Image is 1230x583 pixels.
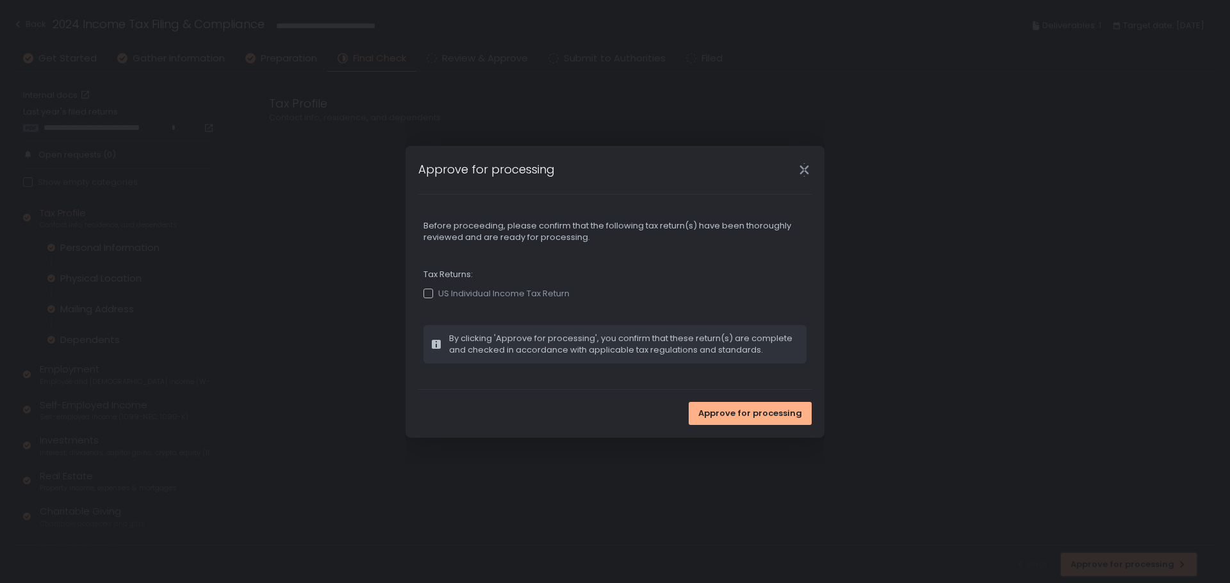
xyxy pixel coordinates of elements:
span: Before proceeding, please confirm that the following tax return(s) have been thoroughly reviewed ... [423,220,807,243]
h1: Approve for processing [418,161,555,178]
div: Close [783,163,824,177]
span: By clicking 'Approve for processing', you confirm that these return(s) are complete and checked i... [449,333,799,356]
span: Approve for processing [698,408,802,419]
button: Approve for processing [689,402,812,425]
span: Tax Returns: [423,269,807,280]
